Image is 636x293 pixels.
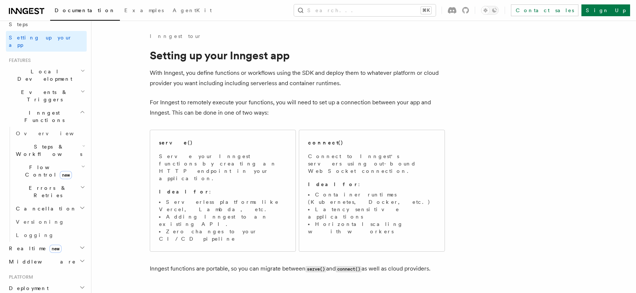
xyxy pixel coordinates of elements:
[50,2,120,21] a: Documentation
[6,65,87,86] button: Local Development
[308,220,436,235] li: Horizontal scaling with workers
[6,57,31,63] span: Features
[150,264,445,274] p: Inngest functions are portable, so you can migrate between and as well as cloud providers.
[581,4,630,16] a: Sign Up
[16,232,54,238] span: Logging
[6,127,87,242] div: Inngest Functions
[13,161,87,181] button: Flow Controlnew
[6,86,87,106] button: Events & Triggers
[511,4,578,16] a: Contact sales
[336,266,362,272] code: connect()
[294,4,436,16] button: Search...⌘K
[6,242,87,255] button: Realtimenew
[6,285,49,292] span: Deployment
[308,206,436,220] li: Latency sensitive applications
[159,153,287,182] p: Serve your Inngest functions by creating an HTTP endpoint in your application.
[13,181,87,202] button: Errors & Retries
[6,109,80,124] span: Inngest Functions
[305,266,326,272] code: serve()
[150,68,445,88] p: With Inngest, you define functions or workflows using the SDK and deploy them to whatever platfor...
[16,130,92,136] span: Overview
[6,31,87,52] a: Setting up your app
[150,32,201,40] a: Inngest tour
[13,127,87,140] a: Overview
[308,191,436,206] li: Container runtimes (Kubernetes, Docker, etc.)
[159,139,193,146] h2: serve()
[13,205,77,212] span: Cancellation
[13,184,80,199] span: Errors & Retries
[13,215,87,229] a: Versioning
[150,97,445,118] p: For Inngest to remotely execute your functions, you will need to set up a connection between your...
[150,130,296,252] a: serve()Serve your Inngest functions by creating an HTTP endpoint in your application.Ideal for:Se...
[6,245,62,252] span: Realtime
[13,140,87,161] button: Steps & Workflows
[159,213,287,228] li: Adding Inngest to an existing API.
[308,181,358,187] strong: Ideal for
[159,228,287,243] li: Zero changes to your CI/CD pipeline
[159,188,287,195] p: :
[13,229,87,242] a: Logging
[13,202,87,215] button: Cancellation
[159,189,209,195] strong: Ideal for
[6,106,87,127] button: Inngest Functions
[6,255,87,268] button: Middleware
[299,130,445,252] a: connect()Connect to Inngest's servers using out-bound WebSocket connection.Ideal for:Container ru...
[168,2,216,20] a: AgentKit
[49,245,62,253] span: new
[16,219,65,225] span: Versioning
[120,2,168,20] a: Examples
[6,10,87,31] a: Leveraging Steps
[60,171,72,179] span: new
[13,164,81,178] span: Flow Control
[55,7,115,13] span: Documentation
[308,139,343,146] h2: connect()
[308,153,436,175] p: Connect to Inngest's servers using out-bound WebSocket connection.
[6,258,76,265] span: Middleware
[13,143,82,158] span: Steps & Workflows
[6,88,80,103] span: Events & Triggers
[159,198,287,213] li: Serverless platforms like Vercel, Lambda, etc.
[124,7,164,13] span: Examples
[9,35,72,48] span: Setting up your app
[308,181,436,188] p: :
[6,68,80,83] span: Local Development
[481,6,499,15] button: Toggle dark mode
[6,274,33,280] span: Platform
[421,7,431,14] kbd: ⌘K
[150,49,445,62] h1: Setting up your Inngest app
[173,7,212,13] span: AgentKit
